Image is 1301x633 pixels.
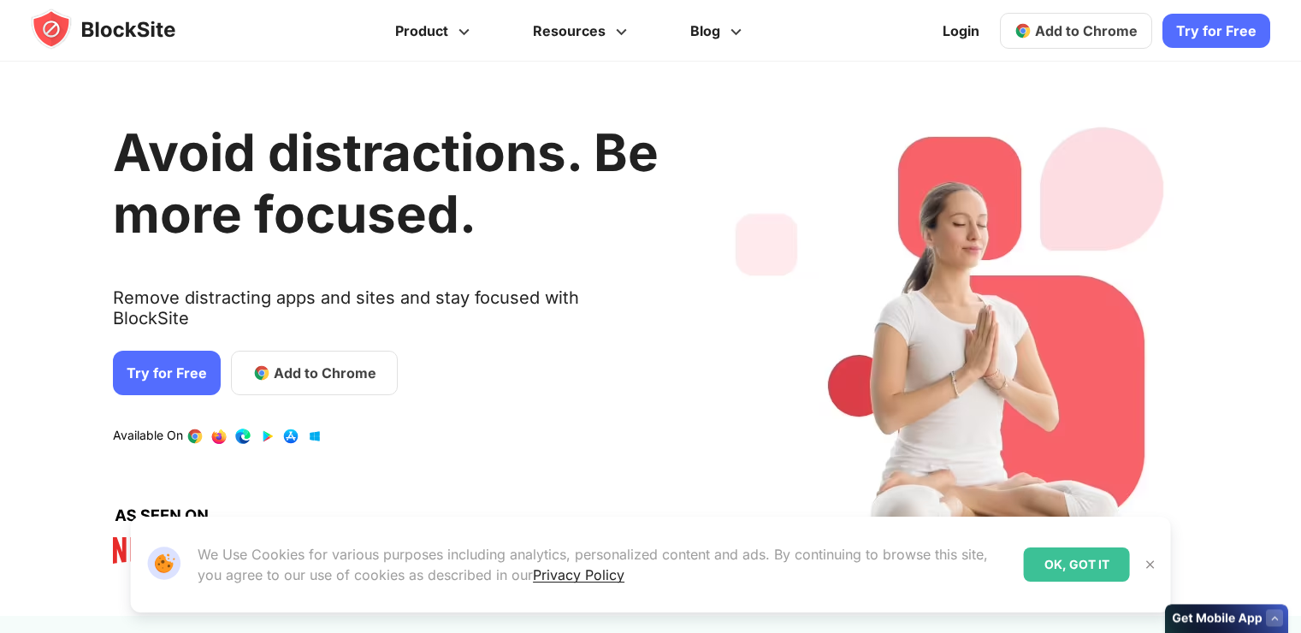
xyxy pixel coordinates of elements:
a: Try for Free [113,351,221,395]
a: Privacy Policy [533,566,624,583]
span: Add to Chrome [1035,22,1138,39]
text: Available On [113,428,183,445]
a: Add to Chrome [1000,13,1152,49]
img: Close [1144,558,1157,571]
img: blocksite-icon.5d769676.svg [31,9,209,50]
text: Remove distracting apps and sites and stay focused with BlockSite [113,287,659,342]
span: Add to Chrome [274,363,376,383]
button: Close [1139,553,1162,576]
a: Add to Chrome [231,351,398,395]
p: We Use Cookies for various purposes including analytics, personalized content and ads. By continu... [198,544,1010,585]
div: OK, GOT IT [1024,547,1130,582]
h1: Avoid distractions. Be more focused. [113,121,659,245]
a: Login [932,10,990,51]
img: chrome-icon.svg [1014,22,1032,39]
a: Try for Free [1162,14,1270,48]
